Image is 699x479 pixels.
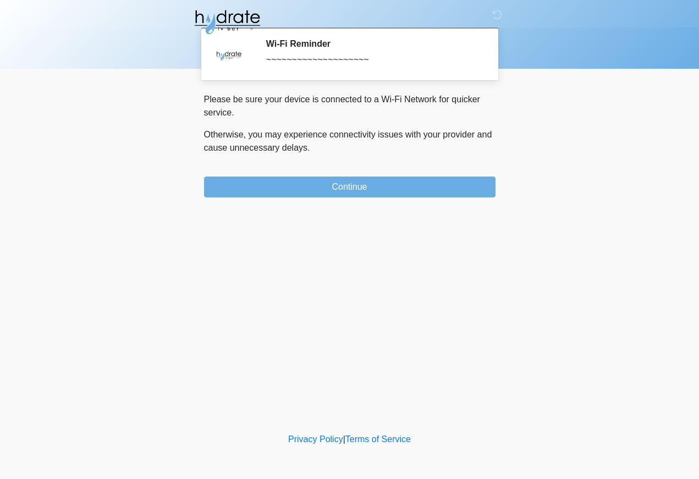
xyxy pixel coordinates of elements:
[212,38,245,71] img: Agent Avatar
[345,434,411,444] a: Terms of Service
[204,128,496,155] p: Otherwise, you may experience connectivity issues with your provider and cause unnecessary delays
[288,434,343,444] a: Privacy Policy
[204,177,496,197] button: Continue
[266,53,479,67] div: ~~~~~~~~~~~~~~~~~~~~
[307,143,310,152] span: .
[204,93,496,119] p: Please be sure your device is connected to a Wi-Fi Network for quicker service.
[343,434,345,444] a: |
[193,8,261,36] img: Hydrate IV Bar - Fort Collins Logo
